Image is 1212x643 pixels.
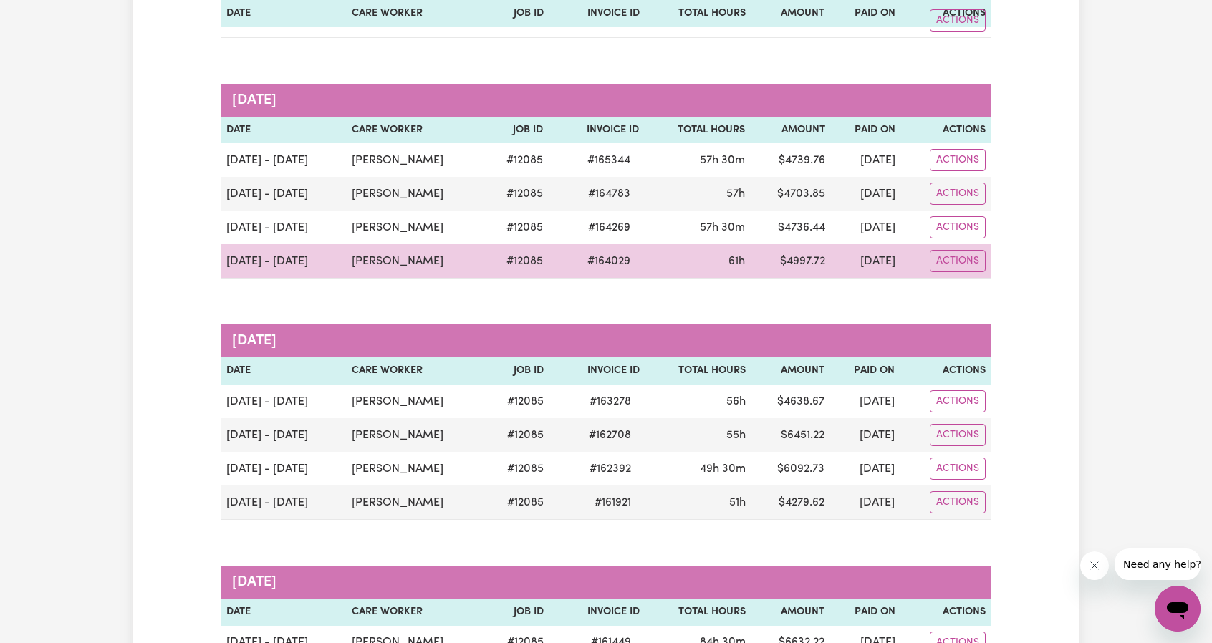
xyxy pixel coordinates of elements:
[346,211,484,244] td: [PERSON_NAME]
[831,177,901,211] td: [DATE]
[346,485,485,520] td: [PERSON_NAME]
[484,244,549,279] td: # 12085
[751,117,830,144] th: Amount
[485,452,549,485] td: # 12085
[221,452,346,485] td: [DATE] - [DATE]
[930,424,986,446] button: Actions
[751,143,830,177] td: $ 4739.76
[485,485,549,520] td: # 12085
[830,599,900,626] th: Paid On
[221,84,991,117] caption: [DATE]
[700,222,745,233] span: 57 hours 30 minutes
[729,497,746,508] span: 51 hours
[221,599,346,626] th: Date
[485,418,549,452] td: # 12085
[751,211,830,244] td: $ 4736.44
[549,357,645,385] th: Invoice ID
[346,177,484,211] td: [PERSON_NAME]
[751,385,830,418] td: $ 4638.67
[221,566,991,599] caption: [DATE]
[901,117,991,144] th: Actions
[930,390,986,412] button: Actions
[831,143,901,177] td: [DATE]
[580,427,640,444] span: # 162708
[221,324,991,357] caption: [DATE]
[751,452,830,485] td: $ 6092.73
[901,599,991,626] th: Actions
[645,357,751,385] th: Total Hours
[581,460,640,478] span: # 162392
[726,396,746,407] span: 56 hours
[221,357,346,385] th: Date
[751,418,830,452] td: $ 6451.22
[346,385,485,418] td: [PERSON_NAME]
[581,393,640,410] span: # 163278
[549,599,646,626] th: Invoice ID
[900,357,991,385] th: Actions
[221,143,346,177] td: [DATE] - [DATE]
[830,418,900,452] td: [DATE]
[726,430,746,441] span: 55 hours
[830,357,900,385] th: Paid On
[221,177,346,211] td: [DATE] - [DATE]
[645,599,751,626] th: Total Hours
[930,491,986,513] button: Actions
[484,211,549,244] td: # 12085
[346,418,485,452] td: [PERSON_NAME]
[751,244,830,279] td: $ 4997.72
[346,143,484,177] td: [PERSON_NAME]
[751,599,830,626] th: Amount
[586,494,640,511] span: # 161921
[221,385,346,418] td: [DATE] - [DATE]
[830,452,900,485] td: [DATE]
[346,117,484,144] th: Care Worker
[700,155,745,166] span: 57 hours 30 minutes
[751,357,830,385] th: Amount
[485,357,549,385] th: Job ID
[930,216,986,238] button: Actions
[728,256,745,267] span: 61 hours
[579,185,639,203] span: # 164783
[700,463,746,475] span: 49 hours 30 minutes
[930,458,986,480] button: Actions
[221,117,346,144] th: Date
[830,485,900,520] td: [DATE]
[221,211,346,244] td: [DATE] - [DATE]
[579,219,639,236] span: # 164269
[726,188,745,200] span: 57 hours
[930,149,986,171] button: Actions
[346,357,485,385] th: Care Worker
[579,253,639,270] span: # 164029
[1115,548,1201,580] iframe: Message from company
[221,418,346,452] td: [DATE] - [DATE]
[831,244,901,279] td: [DATE]
[831,117,901,144] th: Paid On
[346,244,484,279] td: [PERSON_NAME]
[930,250,986,272] button: Actions
[930,9,986,32] button: Actions
[579,152,639,169] span: # 165344
[221,485,346,520] td: [DATE] - [DATE]
[645,117,751,144] th: Total Hours
[751,177,830,211] td: $ 4703.85
[930,183,986,205] button: Actions
[484,143,549,177] td: # 12085
[831,211,901,244] td: [DATE]
[346,452,485,485] td: [PERSON_NAME]
[549,117,645,144] th: Invoice ID
[830,385,900,418] td: [DATE]
[751,485,830,520] td: $ 4279.62
[1080,551,1109,580] iframe: Close message
[221,244,346,279] td: [DATE] - [DATE]
[485,599,549,626] th: Job ID
[484,117,549,144] th: Job ID
[484,177,549,211] td: # 12085
[1155,586,1201,632] iframe: Button to launch messaging window
[485,385,549,418] td: # 12085
[346,599,485,626] th: Care Worker
[9,10,87,21] span: Need any help?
